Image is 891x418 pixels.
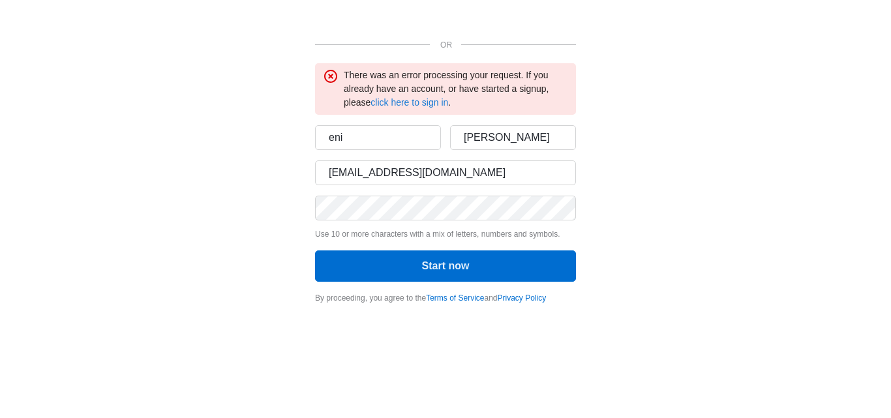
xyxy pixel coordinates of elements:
button: Start now [315,250,576,282]
div: By proceeding, you agree to the and [315,292,576,304]
input: First name [315,125,441,150]
input: Last name [450,125,576,150]
a: Terms of Service [426,293,484,303]
input: Email [315,160,576,185]
a: click here to sign in [370,97,448,108]
p: Use 10 or more characters with a mix of letters, numbers and symbols. [315,228,576,240]
p: OR [440,39,445,51]
div: There was an error processing your request. If you already have an account, or have started a sig... [344,68,568,110]
a: Privacy Policy [498,293,547,303]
